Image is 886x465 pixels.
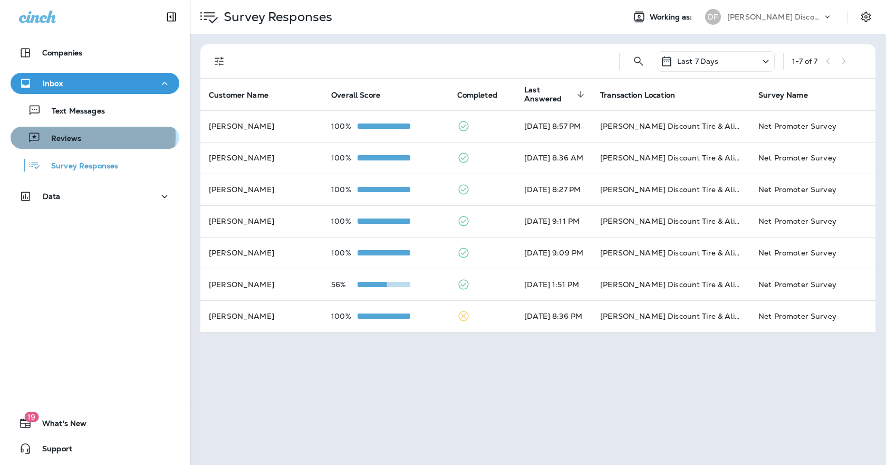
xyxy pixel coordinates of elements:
[331,280,358,289] p: 56%
[11,127,179,149] button: Reviews
[11,99,179,121] button: Text Messages
[600,91,675,100] span: Transaction Location
[758,90,822,100] span: Survey Name
[331,312,358,320] p: 100%
[516,205,592,237] td: [DATE] 9:11 PM
[516,269,592,300] td: [DATE] 1:51 PM
[792,57,817,65] div: 1 - 7 of 7
[750,237,875,269] td: Net Promoter Survey
[750,142,875,174] td: Net Promoter Survey
[628,51,649,72] button: Search Survey Responses
[750,205,875,237] td: Net Promoter Survey
[750,300,875,332] td: Net Promoter Survey
[331,185,358,194] p: 100%
[750,174,875,205] td: Net Promoter Survey
[11,73,179,94] button: Inbox
[200,110,323,142] td: [PERSON_NAME]
[600,90,689,100] span: Transaction Location
[650,13,695,22] span: Working as:
[331,122,358,130] p: 100%
[516,174,592,205] td: [DATE] 8:27 PM
[524,86,574,103] span: Last Answered
[157,6,186,27] button: Collapse Sidebar
[592,110,750,142] td: [PERSON_NAME] Discount Tire & Alignment [GEOGRAPHIC_DATA] ([STREET_ADDRESS])
[516,142,592,174] td: [DATE] 8:36 AM
[331,90,394,100] span: Overall Score
[11,42,179,63] button: Companies
[42,49,82,57] p: Companies
[758,91,808,100] span: Survey Name
[209,51,230,72] button: Filters
[24,412,38,422] span: 19
[856,7,875,26] button: Settings
[592,205,750,237] td: [PERSON_NAME] Discount Tire & Alignment [GEOGRAPHIC_DATA] ([STREET_ADDRESS])
[677,57,719,65] p: Last 7 Days
[200,237,323,269] td: [PERSON_NAME]
[331,249,358,257] p: 100%
[43,79,63,88] p: Inbox
[41,162,118,172] p: Survey Responses
[200,300,323,332] td: [PERSON_NAME]
[209,91,268,100] span: Customer Name
[41,134,81,144] p: Reviews
[331,154,358,162] p: 100%
[200,205,323,237] td: [PERSON_NAME]
[331,217,358,225] p: 100%
[592,300,750,332] td: [PERSON_NAME] Discount Tire & Alignment [GEOGRAPHIC_DATA] ([STREET_ADDRESS])
[516,237,592,269] td: [DATE] 9:09 PM
[592,142,750,174] td: [PERSON_NAME] Discount Tire & Alignment [GEOGRAPHIC_DATA] ([STREET_ADDRESS])
[727,13,822,21] p: [PERSON_NAME] Discount Tire & Alignment
[219,9,332,25] p: Survey Responses
[592,269,750,300] td: [PERSON_NAME] Discount Tire & Alignment [GEOGRAPHIC_DATA] ([STREET_ADDRESS])
[457,90,511,100] span: Completed
[11,413,179,434] button: 19What's New
[32,444,72,457] span: Support
[592,174,750,205] td: [PERSON_NAME] Discount Tire & Alignment [GEOGRAPHIC_DATA] ([STREET_ADDRESS])
[750,269,875,300] td: Net Promoter Survey
[11,438,179,459] button: Support
[705,9,721,25] div: DF
[516,110,592,142] td: [DATE] 8:57 PM
[41,107,105,117] p: Text Messages
[524,86,588,103] span: Last Answered
[457,91,497,100] span: Completed
[200,174,323,205] td: [PERSON_NAME]
[209,90,282,100] span: Customer Name
[200,269,323,300] td: [PERSON_NAME]
[11,154,179,176] button: Survey Responses
[11,186,179,207] button: Data
[32,419,86,432] span: What's New
[200,142,323,174] td: [PERSON_NAME]
[331,91,380,100] span: Overall Score
[43,192,61,201] p: Data
[750,110,875,142] td: Net Promoter Survey
[516,300,592,332] td: [DATE] 8:36 PM
[592,237,750,269] td: [PERSON_NAME] Discount Tire & Alignment [GEOGRAPHIC_DATA] ([STREET_ADDRESS])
